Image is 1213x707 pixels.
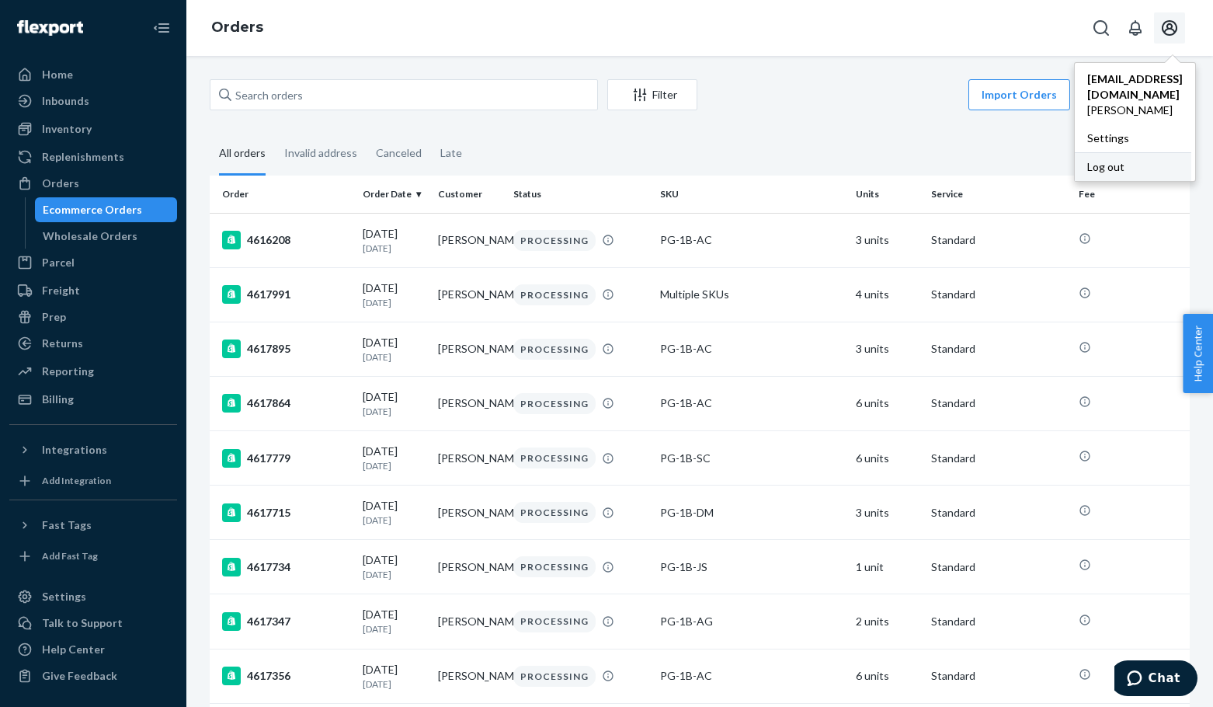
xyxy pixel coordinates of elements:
div: [DATE] [363,226,426,255]
div: Inventory [42,121,92,137]
td: 1 unit [850,540,925,594]
img: Flexport logo [17,20,83,36]
div: Integrations [42,442,107,458]
a: Returns [9,331,177,356]
button: Open notifications [1120,12,1151,44]
div: Inbounds [42,93,89,109]
a: Prep [9,305,177,329]
div: 4617895 [222,340,350,358]
p: [DATE] [363,459,426,472]
div: Home [42,67,73,82]
td: [PERSON_NAME] [432,649,507,703]
button: Integrations [9,437,177,462]
div: [DATE] [363,662,426,691]
div: PROCESSING [513,666,596,687]
div: Talk to Support [42,615,123,631]
div: PG-1B-AC [660,341,843,357]
div: 4617347 [222,612,350,631]
td: 3 units [850,322,925,376]
ol: breadcrumbs [199,5,276,50]
th: Status [507,176,654,213]
div: PG-1B-DM [660,505,843,521]
p: Standard [931,614,1065,629]
th: Fee [1072,176,1190,213]
div: Prep [42,309,66,325]
a: [EMAIL_ADDRESS][DOMAIN_NAME][PERSON_NAME] [1075,65,1195,124]
button: Help Center [1183,314,1213,393]
button: Open Search Box [1086,12,1117,44]
div: [DATE] [363,389,426,418]
p: [DATE] [363,514,426,527]
div: Reporting [42,364,94,379]
div: PROCESSING [513,556,596,577]
div: [DATE] [363,552,426,581]
div: Help Center [42,642,105,657]
div: [DATE] [363,444,426,472]
div: PROCESSING [513,611,596,632]
div: 4617864 [222,394,350,413]
button: Give Feedback [9,663,177,688]
td: 6 units [850,376,925,430]
div: Invalid address [284,133,357,173]
iframe: Opens a widget where you can chat to one of our agents [1114,660,1197,699]
div: [DATE] [363,335,426,364]
div: Add Integration [42,474,111,487]
td: [PERSON_NAME] [432,486,507,540]
p: Standard [931,451,1065,466]
div: Orders [42,176,79,191]
div: Canceled [376,133,422,173]
td: 3 units [850,486,925,540]
td: 6 units [850,649,925,703]
button: Close Navigation [146,12,177,44]
td: [PERSON_NAME] [432,540,507,594]
th: SKU [654,176,850,213]
a: Add Integration [9,468,177,493]
button: Talk to Support [9,611,177,636]
div: PROCESSING [513,448,596,468]
a: Wholesale Orders [35,224,178,249]
button: Log out [1075,152,1191,181]
a: Inbounds [9,89,177,113]
div: PG-1B-AC [660,232,843,248]
a: Help Center [9,637,177,662]
a: Settings [1075,124,1195,152]
div: Settings [42,589,86,604]
div: 4617715 [222,503,350,522]
div: Replenishments [42,149,124,165]
td: 6 units [850,431,925,486]
td: 2 units [850,594,925,649]
a: Settings [9,584,177,609]
td: [PERSON_NAME] [432,322,507,376]
td: [PERSON_NAME] [432,594,507,649]
div: 4617779 [222,449,350,468]
p: [DATE] [363,568,426,581]
div: [DATE] [363,607,426,636]
button: Fast Tags [9,513,177,538]
th: Order Date [356,176,432,213]
div: PROCESSING [513,284,596,305]
td: [PERSON_NAME] [432,431,507,486]
td: Multiple SKUs [654,267,850,322]
td: [PERSON_NAME] [432,376,507,430]
a: Add Fast Tag [9,544,177,569]
p: Standard [931,395,1065,411]
div: PROCESSING [513,502,596,523]
div: All orders [219,133,266,176]
div: Parcel [42,255,75,270]
a: Orders [211,19,263,36]
p: Standard [931,341,1065,357]
div: Filter [608,87,697,103]
th: Order [210,176,356,213]
p: [DATE] [363,677,426,691]
div: PG-1B-SC [660,451,843,466]
div: Add Fast Tag [42,549,98,562]
div: Billing [42,392,74,407]
div: Wholesale Orders [43,228,137,244]
div: 4617734 [222,558,350,576]
span: [PERSON_NAME] [1087,103,1183,118]
p: Standard [931,287,1065,302]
